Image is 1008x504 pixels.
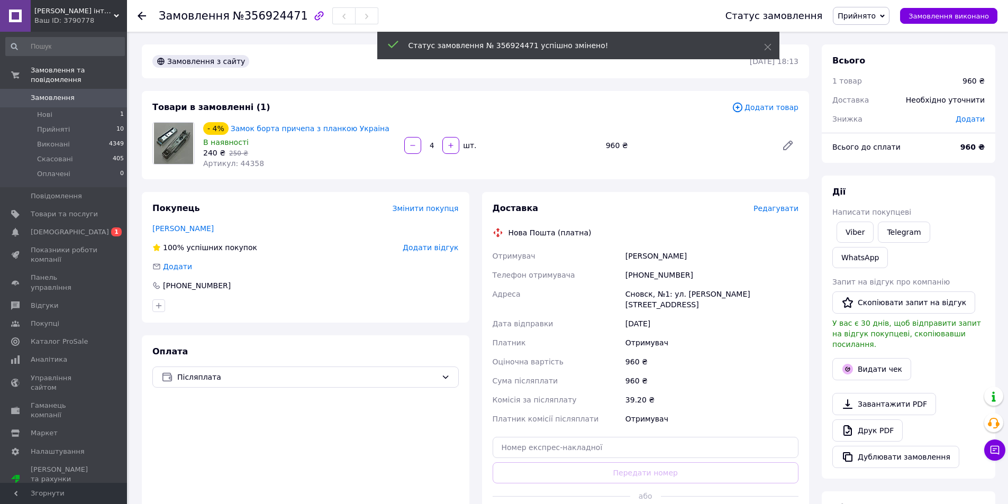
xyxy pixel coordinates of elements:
[900,8,997,24] button: Замовлення виконано
[177,371,437,383] span: Післяплата
[725,11,823,21] div: Статус замовлення
[493,319,553,328] span: Дата відправки
[233,10,308,22] span: №356924471
[493,396,577,404] span: Комісія за післяплату
[909,12,989,20] span: Замовлення виконано
[37,140,70,149] span: Виконані
[832,96,869,104] span: Доставка
[5,37,125,56] input: Пошук
[623,352,801,371] div: 960 ₴
[31,319,59,328] span: Покупці
[753,204,798,213] span: Редагувати
[37,125,70,134] span: Прийняті
[832,77,862,85] span: 1 товар
[623,371,801,390] div: 960 ₴
[832,393,936,415] a: Завантажити PDF
[31,191,82,201] span: Повідомлення
[493,415,599,423] span: Платник комісії післяплати
[832,115,862,123] span: Знижка
[203,138,249,146] span: В наявності
[163,262,192,271] span: Додати
[832,319,981,349] span: У вас є 30 днів, щоб відправити запит на відгук покупцеві, скопіювавши посилання.
[403,243,458,252] span: Додати відгук
[623,285,801,314] div: Сновск, №1: ул. [PERSON_NAME][STREET_ADDRESS]
[493,290,521,298] span: Адреса
[138,11,146,21] div: Повернутися назад
[493,203,539,213] span: Доставка
[832,143,901,151] span: Всього до сплати
[493,338,526,347] span: Платник
[37,110,52,120] span: Нові
[832,291,975,314] button: Скопіювати запит на відгук
[31,245,98,264] span: Показники роботи компанії
[34,6,114,16] span: Джесіка партс інтернет магазин автозапчастин
[900,88,991,112] div: Необхідно уточнити
[31,355,67,364] span: Аналітика
[832,247,888,268] a: WhatsApp
[777,135,798,156] a: Редагувати
[832,278,950,286] span: Запит на відгук про компанію
[878,222,930,243] a: Telegram
[623,409,801,428] div: Отримувач
[493,437,799,458] input: Номер експрес-накладної
[493,358,564,366] span: Оціночна вартість
[116,125,124,134] span: 10
[31,373,98,392] span: Управління сайтом
[630,491,661,501] span: або
[832,419,903,442] a: Друк PDF
[37,169,70,179] span: Оплачені
[152,242,257,253] div: успішних покупок
[203,149,225,157] span: 240 ₴
[623,333,801,352] div: Отримувач
[408,40,738,51] div: Статус замовлення № 356924471 успішно змінено!
[37,154,73,164] span: Скасовані
[31,465,98,494] span: [PERSON_NAME] та рахунки
[623,246,801,265] div: [PERSON_NAME]
[152,203,200,213] span: Покупець
[832,208,911,216] span: Написати покупцеві
[162,280,232,291] div: [PHONE_NUMBER]
[109,140,124,149] span: 4349
[31,447,85,456] span: Налаштування
[120,110,124,120] span: 1
[493,252,535,260] span: Отримувач
[956,115,985,123] span: Додати
[832,56,865,66] span: Всього
[31,337,88,346] span: Каталог ProSale
[832,358,911,380] button: Видати чек
[832,187,846,197] span: Дії
[623,390,801,409] div: 39.20 ₴
[31,93,75,103] span: Замовлення
[34,16,127,25] div: Ваш ID: 3790778
[984,439,1005,461] button: Чат з покупцем
[960,143,985,151] b: 960 ₴
[623,265,801,285] div: [PHONE_NUMBER]
[962,76,985,86] div: 960 ₴
[31,66,127,85] span: Замовлення та повідомлення
[152,224,214,233] a: [PERSON_NAME]
[31,209,98,219] span: Товари та послуги
[203,159,264,168] span: Артикул: 44358
[152,346,188,356] span: Оплата
[837,222,874,243] a: Viber
[31,301,58,310] span: Відгуки
[152,55,249,68] div: Замовлення з сайту
[163,243,184,252] span: 100%
[31,227,109,237] span: [DEMOGRAPHIC_DATA]
[159,10,230,22] span: Замовлення
[393,204,459,213] span: Змінити покупця
[111,227,122,236] span: 1
[506,227,594,238] div: Нова Пошта (платна)
[623,314,801,333] div: [DATE]
[229,150,248,157] span: 250 ₴
[31,428,58,438] span: Маркет
[493,271,575,279] span: Телефон отримувача
[31,401,98,420] span: Гаманець компанії
[31,273,98,292] span: Панель управління
[460,140,477,151] div: шт.
[602,138,773,153] div: 960 ₴
[493,377,558,385] span: Сума післяплати
[231,124,389,133] a: Замок борта причепа з планкою Украіна
[832,446,959,468] button: Дублювати замовлення
[120,169,124,179] span: 0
